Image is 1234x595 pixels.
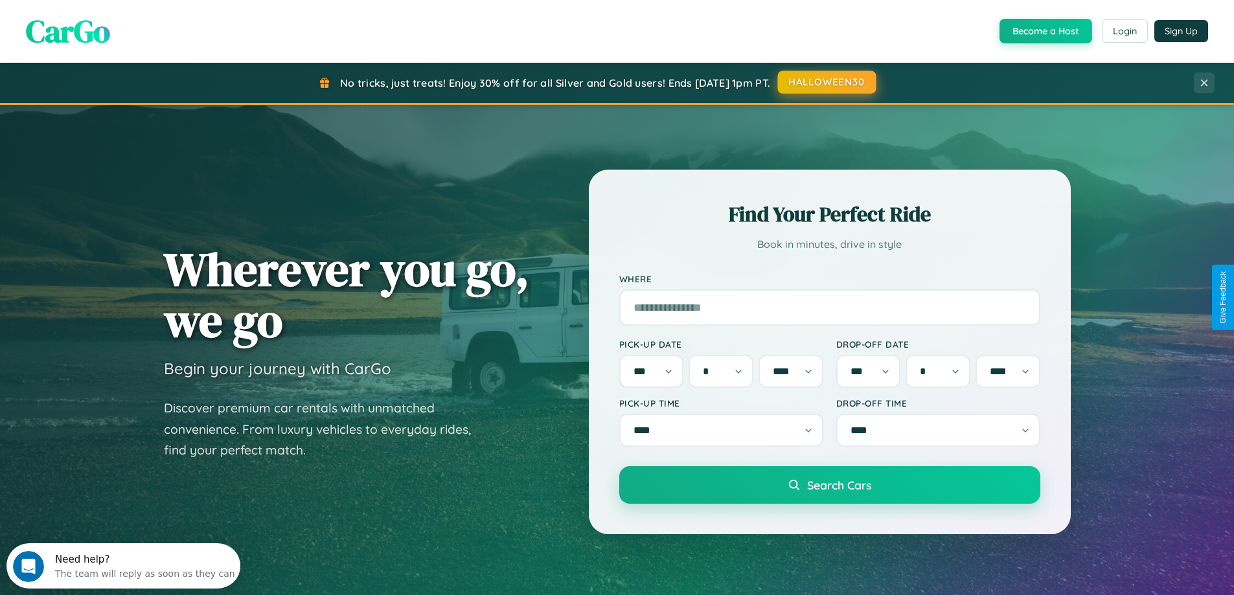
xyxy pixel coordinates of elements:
[836,398,1040,409] label: Drop-off Time
[1000,19,1092,43] button: Become a Host
[619,339,823,350] label: Pick-up Date
[836,339,1040,350] label: Drop-off Date
[49,21,229,35] div: The team will reply as soon as they can
[164,243,529,346] h1: Wherever you go, we go
[5,5,241,41] div: Open Intercom Messenger
[619,398,823,409] label: Pick-up Time
[164,359,391,378] h3: Begin your journey with CarGo
[49,11,229,21] div: Need help?
[619,200,1040,229] h2: Find Your Perfect Ride
[619,466,1040,504] button: Search Cars
[1102,19,1148,43] button: Login
[13,551,44,582] iframe: Intercom live chat
[164,398,488,461] p: Discover premium car rentals with unmatched convenience. From luxury vehicles to everyday rides, ...
[807,478,871,492] span: Search Cars
[26,10,110,52] span: CarGo
[340,76,770,89] span: No tricks, just treats! Enjoy 30% off for all Silver and Gold users! Ends [DATE] 1pm PT.
[619,273,1040,284] label: Where
[1218,271,1228,324] div: Give Feedback
[778,71,876,94] button: HALLOWEEN30
[6,543,240,589] iframe: Intercom live chat discovery launcher
[1154,20,1208,42] button: Sign Up
[619,235,1040,254] p: Book in minutes, drive in style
